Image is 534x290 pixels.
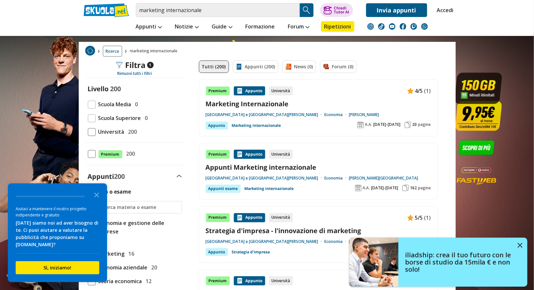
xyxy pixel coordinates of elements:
div: Appunto [234,86,265,95]
img: WhatsApp [421,23,428,30]
span: 20 [413,122,417,127]
span: 200 [110,84,121,93]
div: Premium [206,276,230,285]
a: Invia appunti [366,3,427,17]
a: Appunti (200) [233,60,278,73]
span: Marketing [96,249,125,258]
a: [GEOGRAPHIC_DATA] e [GEOGRAPHIC_DATA][PERSON_NAME] [206,176,325,181]
span: 1 [147,62,154,68]
div: Rimuovi tutti i filtri [85,71,185,76]
div: Appunti esame [206,185,241,193]
a: [PERSON_NAME][GEOGRAPHIC_DATA] [349,176,418,181]
div: Università [269,213,293,222]
a: Tutti (200) [199,60,229,73]
div: Appunto [234,150,265,159]
label: Materia o esame [88,188,131,195]
div: Appunto [206,122,228,129]
a: Marketing internazionale [232,122,281,129]
img: Pagine [405,122,411,128]
a: [PERSON_NAME] [349,239,379,244]
input: Ricerca materia o esame [99,204,179,211]
img: Appunti contenuto [236,151,243,158]
span: 12 [143,277,152,285]
a: Appunti Marketing internazionale [206,163,431,172]
a: Economia [325,112,349,117]
label: Appunti [88,172,125,181]
img: Appunti contenuto [236,214,243,221]
div: Survey [8,183,107,282]
img: twitch [411,23,417,30]
a: [GEOGRAPHIC_DATA] e [GEOGRAPHIC_DATA][PERSON_NAME] [206,239,325,244]
img: Home [85,46,95,56]
span: 5/5 [415,213,423,222]
a: Marketing internazionale [245,185,294,193]
input: Cerca appunti, riassunti o versioni [136,3,300,17]
span: Scuola Superiore [96,114,141,122]
span: 200 [114,172,125,181]
div: Università [269,276,293,285]
a: Ripetizioni [321,21,354,32]
button: Search Button [300,3,314,17]
a: Notizie [173,21,201,33]
div: Università [269,86,293,95]
a: Guide [210,21,234,33]
span: Economia aziendale [96,263,148,272]
img: Appunti filtro contenuto [236,63,242,70]
div: Chiedi Tutor AI [334,6,349,14]
img: Filtra filtri mobile [116,62,122,68]
img: Appunti contenuto [236,88,243,94]
a: iliadship: crea il tuo futuro con le borse di studio da 15mila € e non solo! [349,238,527,287]
img: Appunti contenuto [236,278,243,284]
img: Anno accademico [355,185,362,191]
img: youtube [389,23,396,30]
span: Premium [98,150,122,159]
span: pagine [418,122,431,127]
h4: iliadship: crea il tuo futuro con le borse di studio da 15mila € e non solo! [405,251,513,273]
div: Filtra [116,60,154,70]
img: Apri e chiudi sezione [177,175,182,178]
a: Strategia d'impresa - l'innovazione di marketing [206,226,431,235]
img: facebook [400,23,406,30]
span: 162 [410,185,417,191]
button: Sì, iniziamo! [16,261,99,274]
div: Appunto [234,276,265,285]
img: Anno accademico [357,122,364,128]
span: Storia economica [96,277,142,285]
div: Premium [206,86,230,95]
span: marketing internazionale [130,46,180,57]
button: ChiediTutor AI [320,3,353,17]
span: 0 [133,100,138,109]
a: [PERSON_NAME] [349,112,379,117]
span: [DATE]-[DATE] [371,185,398,191]
img: Cerca appunti, riassunti o versioni [302,5,312,15]
div: [DATE] siamo noi ad aver bisogno di te. Ci puoi aiutare a valutare la pubblicità che proponiamo s... [16,219,99,248]
img: tiktok [378,23,385,30]
span: Scuola Media [96,100,131,109]
div: Università [269,150,293,159]
a: Marketing Internazionale [206,99,431,108]
span: 16 [126,249,135,258]
a: Economia [325,239,349,244]
span: A.A. [365,122,372,127]
span: 4/5 [415,87,423,95]
div: Appunto [206,248,228,256]
a: Ricerca [103,46,122,57]
img: Appunti contenuto [407,214,414,221]
span: [DATE]-[DATE] [374,122,401,127]
span: 20 [149,263,157,272]
div: Premium [206,150,230,159]
div: Appunto [234,213,265,222]
span: 200 [124,149,135,158]
img: close [518,243,523,248]
img: Pagine [402,185,409,191]
span: Economia e gestione delle imprese [96,219,182,236]
a: [GEOGRAPHIC_DATA] e [GEOGRAPHIC_DATA][PERSON_NAME] [206,112,325,117]
span: 200 [126,128,137,136]
div: Aiutaci a mantenere il nostro progetto indipendente e gratuito [16,206,99,218]
div: Premium [206,213,230,222]
a: Forum [286,21,311,33]
a: Economia [325,176,349,181]
label: Livello [88,84,109,93]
